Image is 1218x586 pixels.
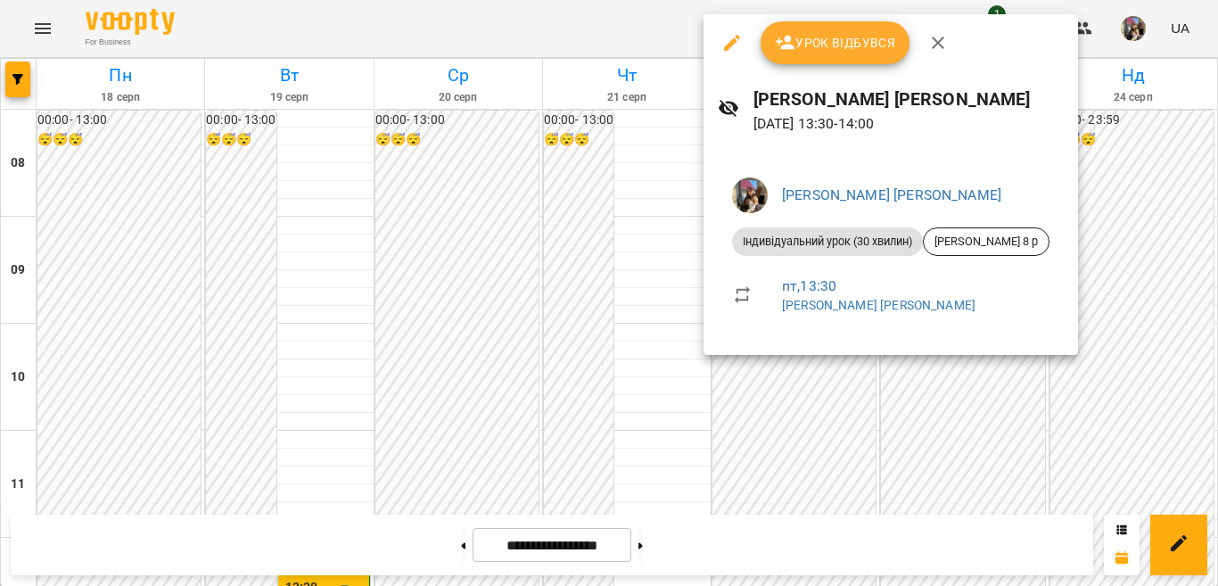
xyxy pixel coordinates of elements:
[761,21,910,64] button: Урок відбувся
[782,277,836,294] a: пт , 13:30
[782,298,975,312] a: [PERSON_NAME] [PERSON_NAME]
[732,177,768,213] img: 497ea43cfcb3904c6063eaf45c227171.jpeg
[782,186,1001,203] a: [PERSON_NAME] [PERSON_NAME]
[775,32,896,54] span: Урок відбувся
[753,86,1064,113] h6: [PERSON_NAME] [PERSON_NAME]
[732,234,923,250] span: Індивідуальний урок (30 хвилин)
[924,234,1049,250] span: [PERSON_NAME] 8 р
[923,227,1049,256] div: [PERSON_NAME] 8 р
[753,113,1064,135] p: [DATE] 13:30 - 14:00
